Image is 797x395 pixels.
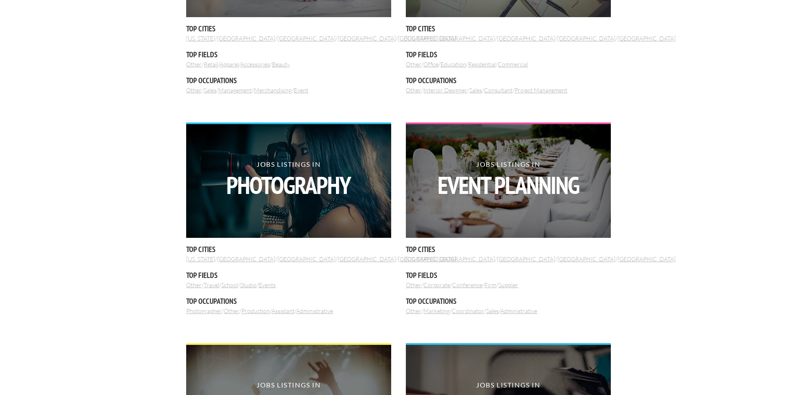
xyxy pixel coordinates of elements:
[618,35,676,42] a: [GEOGRAPHIC_DATA]
[186,124,391,238] img: tan girl with dark hair holding a large camera and taking a picture
[217,35,275,42] a: [GEOGRAPHIC_DATA]
[557,255,615,262] a: [GEOGRAPHIC_DATA]
[406,49,611,60] h5: Top Fields
[186,307,222,314] a: Photographer
[469,87,482,94] a: Sales
[338,35,396,42] a: [GEOGRAPHIC_DATA]
[186,161,391,197] h2: Jobs Listings in
[241,307,270,314] a: Production
[186,49,391,60] h5: Top Fields
[406,23,611,34] h5: Top Cities
[296,307,333,314] a: Administrative
[498,281,518,288] a: Supplier
[406,161,611,197] h2: Jobs Listings in
[441,61,466,68] a: Education
[406,122,611,238] a: Jobs Listings inEvent Planning
[498,61,528,68] a: Commercial
[186,75,391,86] h5: Top Occupations
[186,87,202,94] a: Other
[186,61,202,68] a: Other
[406,87,421,94] a: Other
[406,124,611,238] img: event planning photo of long white table with white chairs and place settings
[406,307,421,314] a: Other
[468,61,496,68] a: Residential
[220,61,239,68] a: Apparel
[218,87,252,94] a: Management
[186,122,391,238] a: Jobs Listings inPhotography
[618,255,676,262] a: [GEOGRAPHIC_DATA]
[497,35,555,42] a: [GEOGRAPHIC_DATA]
[186,244,391,255] h5: Top Cities
[398,35,456,42] a: [GEOGRAPHIC_DATA]
[186,122,391,315] div: / / / / / / / / / / / /
[204,87,216,94] a: Sales
[398,255,456,262] a: [GEOGRAPHIC_DATA]
[217,255,275,262] a: [GEOGRAPHIC_DATA]
[294,87,308,94] a: Event
[221,281,238,288] a: School
[204,61,218,68] a: Retail
[277,35,336,42] a: [GEOGRAPHIC_DATA]
[406,281,421,288] a: Other
[452,281,482,288] a: Conference
[186,296,391,306] h5: Top Occupations
[406,244,611,255] h5: Top Cities
[272,307,295,314] a: Assistant
[497,255,555,262] a: [GEOGRAPHIC_DATA]
[186,23,391,34] h5: Top Cities
[338,255,396,262] a: [GEOGRAPHIC_DATA]
[515,87,567,94] a: Project Management
[186,255,215,262] a: [US_STATE]
[484,281,496,288] a: Firm
[406,61,421,68] a: Other
[406,75,611,86] h5: Top Occupations
[500,307,537,314] a: Administrative
[452,307,484,314] a: Coordinator
[423,61,438,68] a: Office
[186,281,202,288] a: Other
[406,173,611,197] strong: Event Planning
[406,35,435,42] a: [US_STATE]
[437,35,495,42] a: [GEOGRAPHIC_DATA]
[204,281,219,288] a: Travel
[406,296,611,306] h5: Top Occupations
[241,61,270,68] a: Accessories
[186,35,215,42] a: [US_STATE]
[259,281,276,288] a: Events
[186,270,391,280] h5: Top Fields
[254,87,292,94] a: Merchandising
[437,255,495,262] a: [GEOGRAPHIC_DATA]
[277,255,336,262] a: [GEOGRAPHIC_DATA]
[406,255,435,262] a: [US_STATE]
[224,307,239,314] a: Other
[423,281,450,288] a: Corporate
[186,173,391,197] strong: Photography
[557,35,615,42] a: [GEOGRAPHIC_DATA]
[486,307,499,314] a: Sales
[240,281,256,288] a: Studio
[272,61,290,68] a: Beauty
[406,122,611,315] div: / / / / / / / / / / / /
[423,87,467,94] a: Interior Designer
[423,307,450,314] a: Marketing
[406,270,611,280] h5: Top Fields
[484,87,513,94] a: Consultant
